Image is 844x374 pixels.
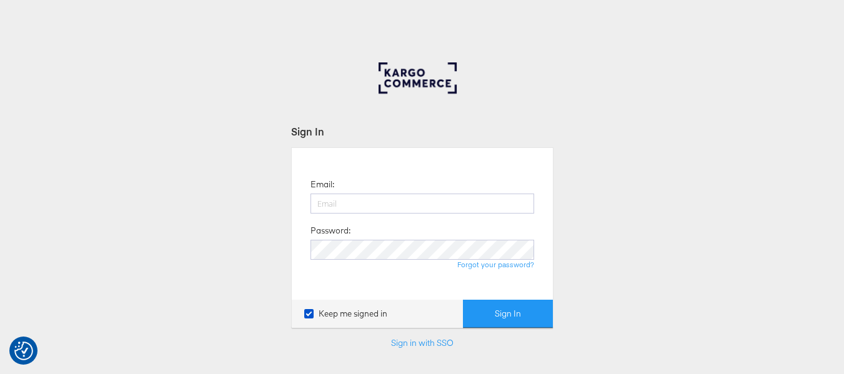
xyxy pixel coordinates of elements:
input: Email [310,194,534,214]
label: Email: [310,179,334,190]
button: Sign In [463,300,553,328]
img: Revisit consent button [14,342,33,360]
div: Sign In [291,124,554,139]
label: Password: [310,225,350,237]
button: Consent Preferences [14,342,33,360]
a: Sign in with SSO [391,337,454,348]
label: Keep me signed in [304,308,387,320]
a: Forgot your password? [457,260,534,269]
